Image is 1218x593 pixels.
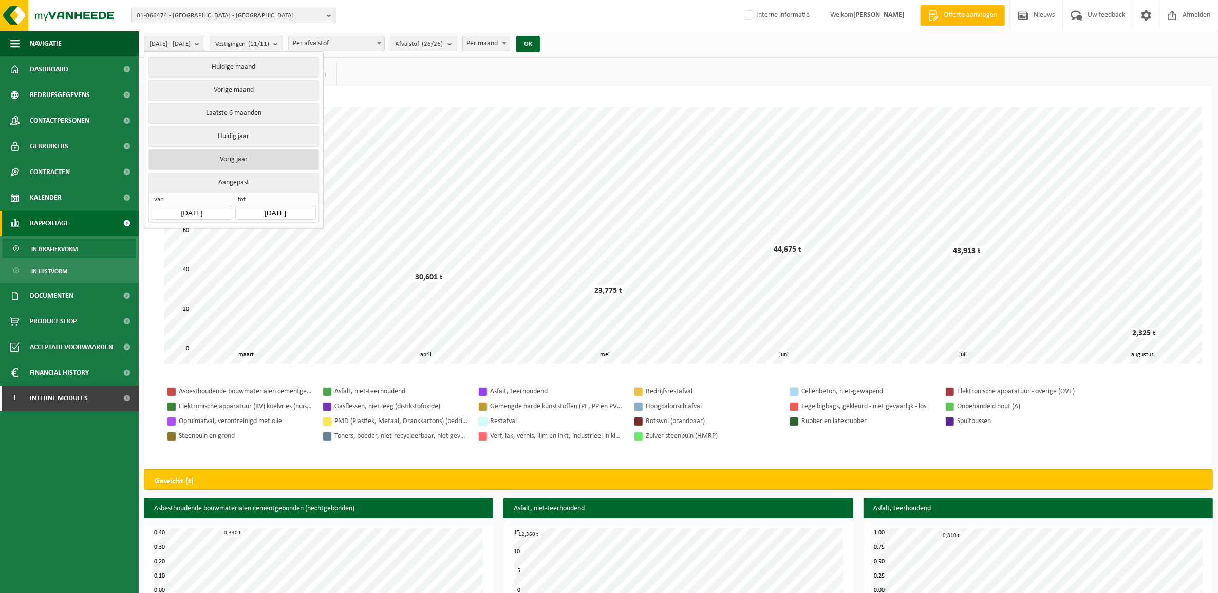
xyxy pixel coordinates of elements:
div: Gasflessen, niet leeg (distikstofoxide) [334,400,468,413]
h2: Gewicht (t) [144,470,204,492]
div: Elektronische apparatuur (KV) koelvries (huishoudelijk) [179,400,312,413]
div: Restafval [490,415,624,428]
a: In lijstvorm [3,261,136,280]
div: 0,340 t [221,529,243,537]
button: 01-066474 - [GEOGRAPHIC_DATA] - [GEOGRAPHIC_DATA] [131,8,336,23]
span: Navigatie [30,31,62,56]
h3: Asfalt, teerhoudend [864,498,1213,520]
span: Per afvalstof [289,36,384,51]
span: Financial History [30,360,89,386]
span: In lijstvorm [31,261,67,281]
div: Opruimafval, verontreinigd met olie [179,415,312,428]
button: Huidig jaar [148,126,318,147]
span: In grafiekvorm [31,239,78,259]
span: Bedrijfsgegevens [30,82,90,108]
count: (11/11) [248,41,269,47]
button: [DATE] - [DATE] [144,36,204,51]
span: Interne modules [30,386,88,411]
span: Afvalstof [396,36,443,52]
strong: [PERSON_NAME] [853,11,905,19]
div: Hoogcalorisch afval [646,400,779,413]
span: Offerte aanvragen [941,10,1000,21]
div: 44,675 t [771,244,804,255]
span: I [10,386,20,411]
button: Laatste 6 maanden [148,103,318,124]
count: (26/26) [422,41,443,47]
span: Vestigingen [215,36,269,52]
span: Gebruikers [30,133,68,159]
span: Dashboard [30,56,68,82]
div: PMD (Plastiek, Metaal, Drankkartons) (bedrijven) [334,415,468,428]
span: Contactpersonen [30,108,89,133]
span: Per maand [462,36,511,51]
button: Vorige maand [148,80,318,101]
div: 30,601 t [413,272,445,282]
div: Asbesthoudende bouwmaterialen cementgebonden (hechtgebonden) [179,385,312,398]
div: Verf, lak, vernis, lijm en inkt, industrieel in kleinverpakking [490,430,624,443]
label: Interne informatie [742,8,810,23]
button: OK [516,36,540,52]
button: Afvalstof(26/26) [390,36,457,51]
a: In grafiekvorm [3,239,136,258]
span: Kalender [30,185,62,211]
div: Cellenbeton, niet-gewapend [801,385,935,398]
div: Zuiver steenpuin (HMRP) [646,430,779,443]
div: Steenpuin en grond [179,430,312,443]
span: Rapportage [30,211,69,236]
div: Rubber en latexrubber [801,415,935,428]
button: Aangepast [148,173,318,193]
div: 43,913 t [950,246,983,256]
div: Toners, poeder, niet-recycleerbaar, niet gevaarlijk [334,430,468,443]
span: 01-066474 - [GEOGRAPHIC_DATA] - [GEOGRAPHIC_DATA] [137,8,323,24]
div: Gemengde harde kunststoffen (PE, PP en PVC), recycleerbaar (industrieel) [490,400,624,413]
div: Asfalt, teerhoudend [490,385,624,398]
div: Asfalt, niet-teerhoudend [334,385,468,398]
button: Vorig jaar [148,149,318,170]
div: Rotswol (brandbaar) [646,415,779,428]
span: Contracten [30,159,70,185]
div: Bedrijfsrestafval [646,385,779,398]
span: Documenten [30,283,73,309]
button: Huidige maand [148,57,318,78]
div: Elektronische apparatuur - overige (OVE) [957,385,1091,398]
span: tot [235,196,315,206]
div: Onbehandeld hout (A) [957,400,1091,413]
button: Vestigingen(11/11) [210,36,283,51]
div: 12,360 t [516,531,541,539]
span: van [152,196,232,206]
div: 23,775 t [592,285,625,296]
span: Product Shop [30,309,77,334]
div: Spuitbussen [957,415,1091,428]
div: Lege bigbags, gekleurd - niet gevaarlijk - los [801,400,935,413]
span: [DATE] - [DATE] [149,36,191,52]
div: 0,810 t [941,532,963,540]
span: Acceptatievoorwaarden [30,334,113,360]
div: 2,325 t [1130,328,1158,338]
span: Per maand [463,36,510,51]
h3: Asbesthoudende bouwmaterialen cementgebonden (hechtgebonden) [144,498,493,520]
a: Offerte aanvragen [920,5,1005,26]
span: Per afvalstof [288,36,385,51]
h3: Asfalt, niet-teerhoudend [503,498,853,520]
